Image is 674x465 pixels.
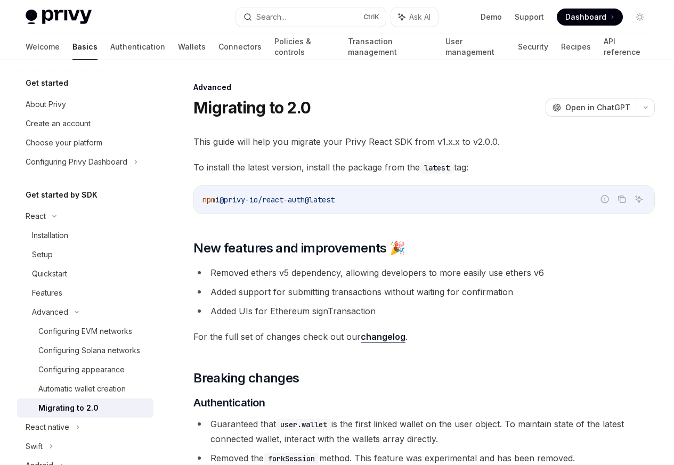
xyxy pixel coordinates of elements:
[17,360,153,379] a: Configuring appearance
[276,419,331,430] code: user.wallet
[17,226,153,245] a: Installation
[38,402,99,414] div: Migrating to 2.0
[215,195,220,205] span: i
[17,379,153,398] a: Automatic wallet creation
[26,440,43,453] div: Swift
[110,34,165,60] a: Authentication
[32,267,67,280] div: Quickstart
[615,192,629,206] button: Copy the contents from the code block
[193,134,655,149] span: This guide will help you migrate your Privy React SDK from v1.x.x to v2.0.0.
[17,133,153,152] a: Choose your platform
[38,325,132,338] div: Configuring EVM networks
[17,264,153,283] a: Quickstart
[32,306,68,319] div: Advanced
[363,13,379,21] span: Ctrl K
[26,189,98,201] h5: Get started by SDK
[193,240,405,257] span: New features and improvements 🎉
[17,245,153,264] a: Setup
[26,77,68,89] h5: Get started
[17,341,153,360] a: Configuring Solana networks
[17,322,153,341] a: Configuring EVM networks
[38,382,126,395] div: Automatic wallet creation
[518,34,548,60] a: Security
[26,34,60,60] a: Welcome
[38,344,140,357] div: Configuring Solana networks
[17,283,153,303] a: Features
[178,34,206,60] a: Wallets
[218,34,262,60] a: Connectors
[38,363,125,376] div: Configuring appearance
[481,12,502,22] a: Demo
[210,453,575,463] span: Removed the method. This feature was experimental and has been removed.
[17,398,153,418] a: Migrating to 2.0
[72,34,98,60] a: Basics
[26,98,66,111] div: About Privy
[274,34,335,60] a: Policies & controls
[409,12,431,22] span: Ask AI
[631,9,648,26] button: Toggle dark mode
[32,229,68,242] div: Installation
[193,82,655,93] div: Advanced
[193,329,655,344] span: For the full set of changes check out our .
[565,12,606,22] span: Dashboard
[598,192,612,206] button: Report incorrect code
[264,453,319,464] code: forkSession
[26,156,127,168] div: Configuring Privy Dashboard
[445,34,506,60] a: User management
[193,98,311,117] h1: Migrating to 2.0
[256,11,286,23] div: Search...
[26,117,91,130] div: Create an account
[26,136,102,149] div: Choose your platform
[561,34,591,60] a: Recipes
[557,9,623,26] a: Dashboard
[17,114,153,133] a: Create an account
[32,248,53,261] div: Setup
[193,370,299,387] span: Breaking changes
[26,421,69,434] div: React native
[193,284,655,299] li: Added support for submitting transactions without waiting for confirmation
[391,7,438,27] button: Ask AI
[236,7,386,27] button: Search...CtrlK
[420,162,454,174] code: latest
[515,12,544,22] a: Support
[26,10,92,25] img: light logo
[193,395,265,410] span: Authentication
[210,419,624,444] span: Guaranteed that is the first linked wallet on the user object. To maintain state of the latest co...
[220,195,335,205] span: @privy-io/react-auth@latest
[193,304,655,319] li: Added UIs for Ethereum signTransaction
[546,99,637,117] button: Open in ChatGPT
[193,265,655,280] li: Removed ethers v5 dependency, allowing developers to more easily use ethers v6
[632,192,646,206] button: Ask AI
[17,95,153,114] a: About Privy
[32,287,62,299] div: Features
[193,160,655,175] span: To install the latest version, install the package from the tag:
[348,34,432,60] a: Transaction management
[604,34,648,60] a: API reference
[26,210,46,223] div: React
[202,195,215,205] span: npm
[361,331,405,342] a: changelog
[565,102,630,113] span: Open in ChatGPT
